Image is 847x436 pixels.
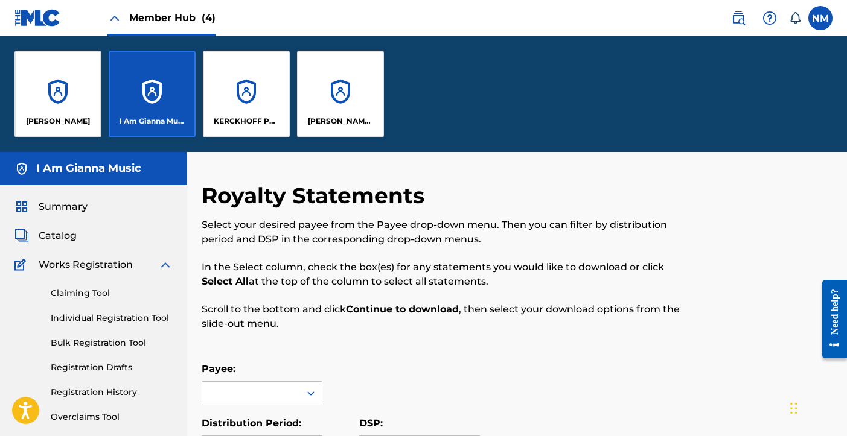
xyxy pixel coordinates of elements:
p: In the Select column, check the box(es) for any statements you would like to download or click at... [202,260,688,289]
iframe: Resource Center [813,271,847,368]
div: User Menu [808,6,833,30]
a: Registration Drafts [51,361,173,374]
a: Registration History [51,386,173,399]
a: SummarySummary [14,200,88,214]
span: Summary [39,200,88,214]
iframe: Chat Widget [787,378,847,436]
img: Close [107,11,122,25]
h2: Royalty Statements [202,182,430,209]
a: CatalogCatalog [14,229,77,243]
img: MLC Logo [14,9,61,27]
a: AccountsI Am Gianna Music [109,51,196,137]
span: (4) [202,12,216,24]
a: Individual Registration Tool [51,312,173,324]
img: Accounts [14,162,29,176]
img: search [731,11,746,25]
p: KERCKHOFF PUBLISHING [214,116,280,127]
p: I Am Gianna Music [120,116,185,127]
img: expand [158,257,173,272]
label: Distribution Period: [202,417,301,429]
p: Evan Cline [26,116,90,127]
div: Help [758,6,782,30]
span: Catalog [39,229,77,243]
div: Drag [790,390,797,426]
strong: Select All [202,276,249,287]
div: Notifications [789,12,801,24]
a: Accounts[PERSON_NAME] Songs [297,51,384,137]
p: Select your desired payee from the Payee drop-down menu. Then you can filter by distribution peri... [202,218,688,247]
img: help [762,11,777,25]
a: Public Search [726,6,750,30]
a: Accounts[PERSON_NAME] [14,51,101,137]
span: Member Hub [129,11,216,25]
img: Summary [14,200,29,214]
a: Claiming Tool [51,287,173,300]
h5: I Am Gianna Music [36,162,141,175]
label: DSP: [359,417,383,429]
span: Works Registration [39,257,133,272]
img: Catalog [14,229,29,243]
label: Payee: [202,363,235,374]
a: AccountsKERCKHOFF PUBLISHING [203,51,290,137]
strong: Continue to download [346,303,459,315]
p: Stella Hennen Songs [308,116,374,127]
p: Scroll to the bottom and click , then select your download options from the slide-out menu. [202,302,688,331]
img: Works Registration [14,257,30,272]
a: Overclaims Tool [51,411,173,423]
a: Bulk Registration Tool [51,336,173,349]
